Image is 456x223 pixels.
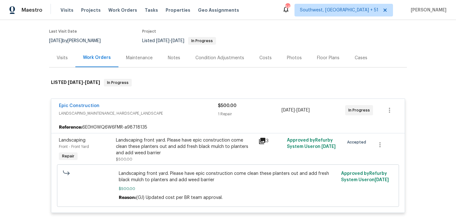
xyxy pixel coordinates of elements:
span: Properties [166,7,190,13]
span: Tasks [145,8,158,12]
div: Maintenance [126,55,153,61]
div: Photos [287,55,302,61]
span: [DATE] [321,144,336,149]
span: Front - Front Yard [59,145,89,149]
span: [DATE] [375,178,389,182]
span: Projects [81,7,101,13]
span: $500.00 [119,186,338,192]
span: Southwest, [GEOGRAPHIC_DATA] + 51 [300,7,378,13]
span: [DATE] [171,39,184,43]
span: [DATE] [282,108,295,112]
div: Cases [355,55,367,61]
div: Notes [168,55,180,61]
span: [DATE] [68,80,83,85]
span: Landscaping front yard. Please have epic construction come clean these planters out and add fresh... [119,170,338,183]
span: [PERSON_NAME] [408,7,446,13]
b: Reference: [59,124,82,131]
div: 3 [258,137,283,145]
span: Listed [142,39,216,43]
span: Accepted [347,139,369,145]
div: Condition Adjustments [195,55,244,61]
span: $500.00 [218,104,237,108]
a: Epic Construction [59,104,99,108]
div: 545 [285,4,290,10]
span: [DATE] [156,39,169,43]
span: Reason: [119,195,136,200]
span: Maestro [22,7,42,13]
div: Work Orders [83,54,111,61]
span: In Progress [348,107,372,113]
h6: LISTED [51,79,100,86]
span: Work Orders [108,7,137,13]
span: Last Visit Date [49,29,77,33]
div: Visits [57,55,68,61]
span: Project [142,29,156,33]
div: Floor Plans [317,55,339,61]
span: (GJ) Updated cost per BR team approval. [136,195,223,200]
div: by [PERSON_NAME] [49,37,108,45]
span: $500.00 [116,157,132,161]
span: Approved by Refurby System User on [341,171,389,182]
span: LANDSCAPING_MAINTENANCE, HARDSCAPE_LANDSCAPE [59,110,218,117]
span: - [68,80,100,85]
span: [DATE] [49,39,62,43]
div: 6E0HGWQ6W6FMR-a98718135 [51,122,405,133]
span: - [156,39,184,43]
span: Geo Assignments [198,7,239,13]
span: Repair [60,153,77,159]
span: Landscaping [59,138,85,143]
span: In Progress [104,80,131,86]
span: [DATE] [296,108,310,112]
div: Landscaping front yard. Please have epic construction come clean these planters out and add fresh... [116,137,255,156]
div: LISTED [DATE]-[DATE]In Progress [49,73,407,93]
span: Visits [60,7,73,13]
span: [DATE] [85,80,100,85]
div: 1 Repair [218,111,282,117]
div: Costs [259,55,272,61]
span: Approved by Refurby System User on [287,138,336,149]
span: In Progress [189,39,215,43]
span: - [282,107,310,113]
